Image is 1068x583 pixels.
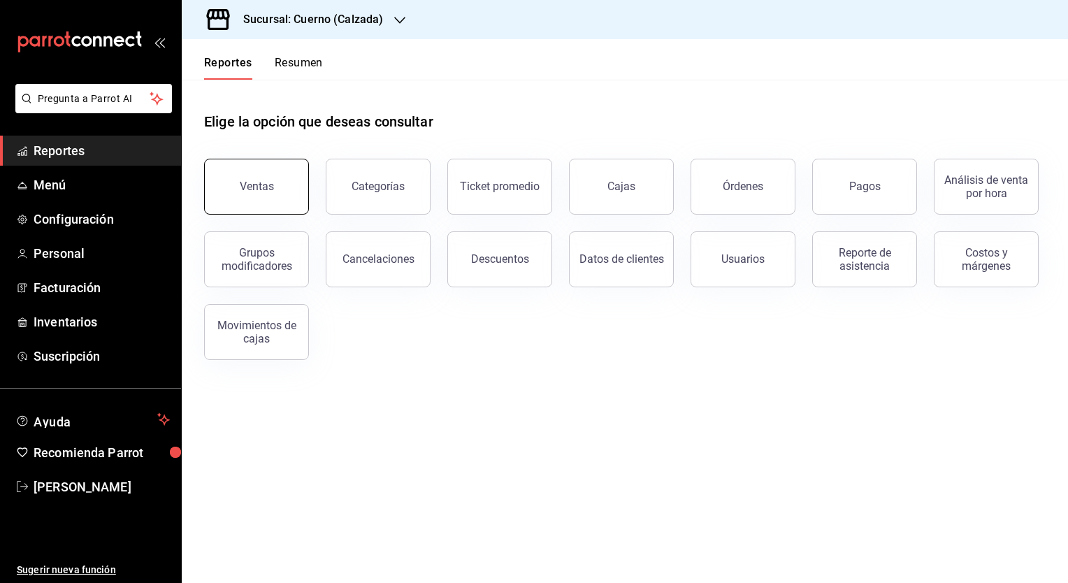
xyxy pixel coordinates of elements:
span: Inventarios [34,312,170,331]
button: Análisis de venta por hora [934,159,1039,215]
button: Ventas [204,159,309,215]
button: Categorías [326,159,431,215]
div: Categorías [352,180,405,193]
span: Facturación [34,278,170,297]
div: Órdenes [723,180,763,193]
button: Cancelaciones [326,231,431,287]
div: Cancelaciones [342,252,414,266]
button: Movimientos de cajas [204,304,309,360]
div: Reporte de asistencia [821,246,908,273]
button: Reporte de asistencia [812,231,917,287]
button: Ticket promedio [447,159,552,215]
span: Configuración [34,210,170,229]
button: Pregunta a Parrot AI [15,84,172,113]
div: Ticket promedio [460,180,540,193]
div: Cajas [607,178,636,195]
a: Cajas [569,159,674,215]
span: Sugerir nueva función [17,563,170,577]
div: Costos y márgenes [943,246,1030,273]
button: Órdenes [691,159,795,215]
span: Pregunta a Parrot AI [38,92,150,106]
a: Pregunta a Parrot AI [10,101,172,116]
button: Costos y márgenes [934,231,1039,287]
div: Análisis de venta por hora [943,173,1030,200]
span: Menú [34,175,170,194]
button: Pagos [812,159,917,215]
div: navigation tabs [204,56,323,80]
div: Usuarios [721,252,765,266]
span: Personal [34,244,170,263]
div: Descuentos [471,252,529,266]
div: Ventas [240,180,274,193]
h1: Elige la opción que deseas consultar [204,111,433,132]
span: Reportes [34,141,170,160]
button: Resumen [275,56,323,80]
button: Datos de clientes [569,231,674,287]
div: Pagos [849,180,881,193]
div: Movimientos de cajas [213,319,300,345]
span: Suscripción [34,347,170,366]
button: Grupos modificadores [204,231,309,287]
span: [PERSON_NAME] [34,477,170,496]
div: Grupos modificadores [213,246,300,273]
button: Descuentos [447,231,552,287]
h3: Sucursal: Cuerno (Calzada) [232,11,383,28]
button: Usuarios [691,231,795,287]
button: Reportes [204,56,252,80]
span: Recomienda Parrot [34,443,170,462]
button: open_drawer_menu [154,36,165,48]
span: Ayuda [34,411,152,428]
div: Datos de clientes [579,252,664,266]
